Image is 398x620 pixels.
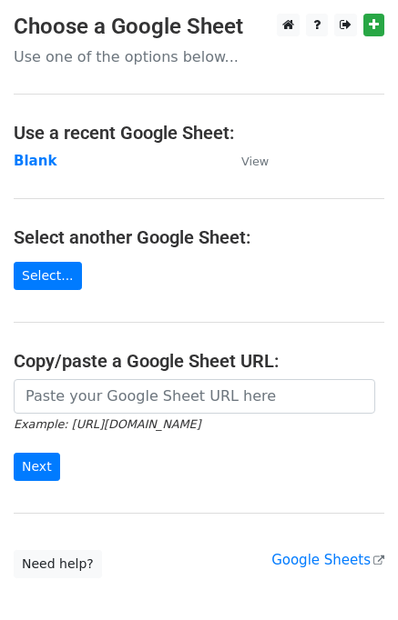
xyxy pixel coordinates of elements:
h4: Copy/paste a Google Sheet URL: [14,350,384,372]
p: Use one of the options below... [14,47,384,66]
a: Blank [14,153,56,169]
input: Paste your Google Sheet URL here [14,379,375,414]
iframe: Chat Widget [307,533,398,620]
a: Select... [14,262,82,290]
small: View [241,155,269,168]
input: Next [14,453,60,481]
h3: Choose a Google Sheet [14,14,384,40]
a: View [223,153,269,169]
a: Google Sheets [271,552,384,568]
a: Need help? [14,550,102,578]
small: Example: [URL][DOMAIN_NAME] [14,417,200,431]
h4: Select another Google Sheet: [14,226,384,248]
h4: Use a recent Google Sheet: [14,122,384,144]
